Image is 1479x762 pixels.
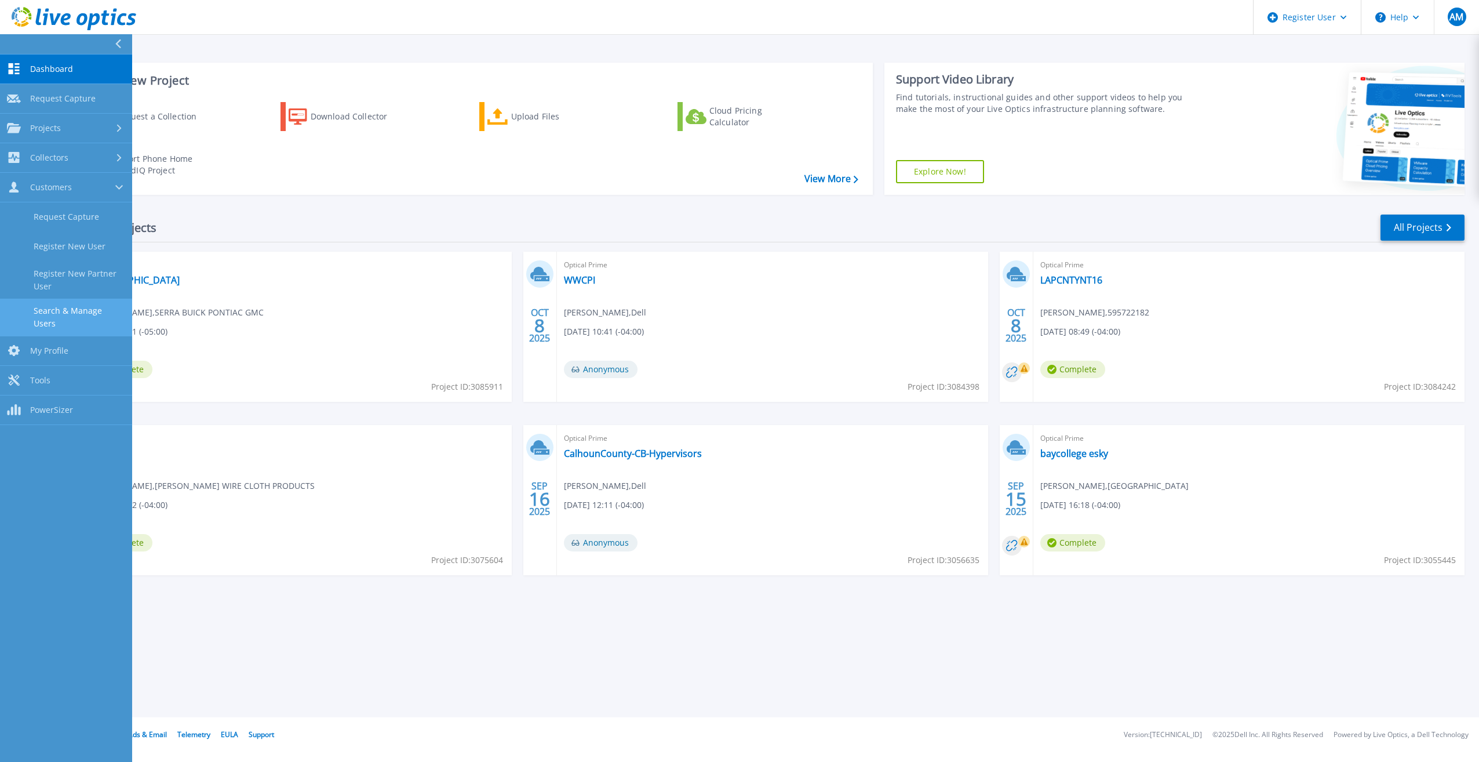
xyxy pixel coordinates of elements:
span: Project ID: 3055445 [1384,554,1456,567]
a: Telemetry [177,730,210,739]
span: Projects [30,123,61,133]
span: My Profile [30,346,68,356]
a: WWCPI [564,274,595,286]
div: Request a Collection [115,105,208,128]
span: 8 [534,321,545,331]
span: Optical Prime [88,432,505,445]
span: Optical Prime [564,432,981,445]
a: View More [804,173,858,184]
span: [PERSON_NAME] , [GEOGRAPHIC_DATA] [1040,480,1189,492]
span: Project ID: 3084242 [1384,380,1456,393]
span: 16 [529,494,550,504]
a: LAPCNTYNT16 [1040,274,1102,286]
span: [PERSON_NAME] , 595722182 [1040,306,1149,319]
a: [GEOGRAPHIC_DATA] [88,274,180,286]
div: Support Video Library [896,72,1196,87]
span: Project ID: 3085911 [431,380,503,393]
span: Optical Prime [88,259,505,271]
a: Download Collector [280,102,410,131]
span: Anonymous [564,361,637,378]
span: 15 [1006,494,1026,504]
div: OCT 2025 [1005,304,1027,347]
a: Upload Files [479,102,609,131]
a: Ads & Email [128,730,167,739]
a: Cloud Pricing Calculator [677,102,807,131]
span: [DATE] 10:41 (-04:00) [564,325,644,338]
span: [PERSON_NAME] , Dell [564,480,646,492]
span: Optical Prime [1040,259,1458,271]
span: Request Capture [30,93,96,104]
span: Project ID: 3084398 [908,380,979,393]
span: [PERSON_NAME] , SERRA BUICK PONTIAC GMC [88,306,264,319]
span: Tools [30,375,50,386]
h3: Start a New Project [82,74,858,87]
a: baycollege esky [1040,448,1108,459]
div: SEP 2025 [529,478,551,520]
span: Complete [1040,361,1105,378]
li: Powered by Live Optics, a Dell Technology [1334,731,1469,739]
span: [PERSON_NAME] , [PERSON_NAME] WIRE CLOTH PRODUCTS [88,480,315,492]
a: CalhounCounty-CB-Hypervisors [564,448,702,459]
div: Import Phone Home CloudIQ Project [114,153,204,176]
div: Cloud Pricing Calculator [709,105,802,128]
div: Download Collector [311,105,403,128]
span: Optical Prime [1040,432,1458,445]
span: [DATE] 08:49 (-04:00) [1040,325,1120,338]
div: SEP 2025 [1005,478,1027,520]
span: PowerSizer [30,405,73,415]
span: Customers [30,182,72,193]
span: Project ID: 3075604 [431,554,503,567]
span: Complete [1040,534,1105,551]
span: Dashboard [30,64,73,74]
div: Upload Files [511,105,604,128]
span: [DATE] 16:18 (-04:00) [1040,499,1120,511]
a: EULA [221,730,238,739]
a: All Projects [1380,215,1465,241]
div: OCT 2025 [529,304,551,347]
a: Support [249,730,274,739]
a: Explore Now! [896,160,984,183]
span: Collectors [30,153,68,163]
span: AM [1449,12,1463,21]
div: Find tutorials, instructional guides and other support videos to help you make the most of your L... [896,92,1196,115]
span: [DATE] 12:11 (-04:00) [564,499,644,511]
li: © 2025 Dell Inc. All Rights Reserved [1212,731,1323,739]
span: [PERSON_NAME] , Dell [564,306,646,319]
span: Optical Prime [564,259,981,271]
a: Request a Collection [82,102,212,131]
li: Version: [TECHNICAL_ID] [1124,731,1202,739]
span: Anonymous [564,534,637,551]
span: Project ID: 3056635 [908,554,979,567]
span: 8 [1011,321,1021,331]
